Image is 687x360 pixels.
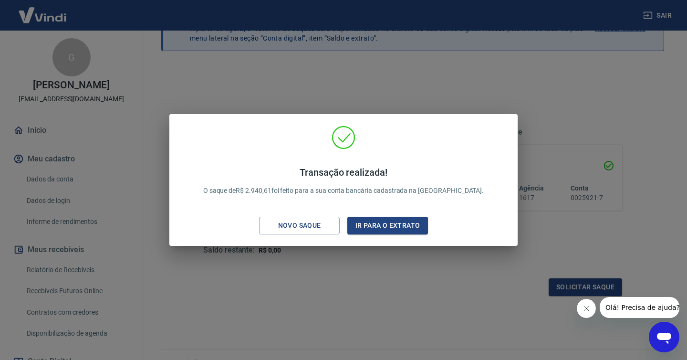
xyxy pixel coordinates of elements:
[649,322,679,352] iframe: Botão para abrir a janela de mensagens
[600,297,679,318] iframe: Mensagem da empresa
[267,220,333,232] div: Novo saque
[203,167,484,178] h4: Transação realizada!
[347,217,428,234] button: Ir para o extrato
[203,167,484,196] p: O saque de R$ 2.940,61 foi feito para a sua conta bancária cadastrada na [GEOGRAPHIC_DATA].
[6,7,80,14] span: Olá! Precisa de ajuda?
[577,299,596,318] iframe: Fechar mensagem
[259,217,340,234] button: Novo saque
